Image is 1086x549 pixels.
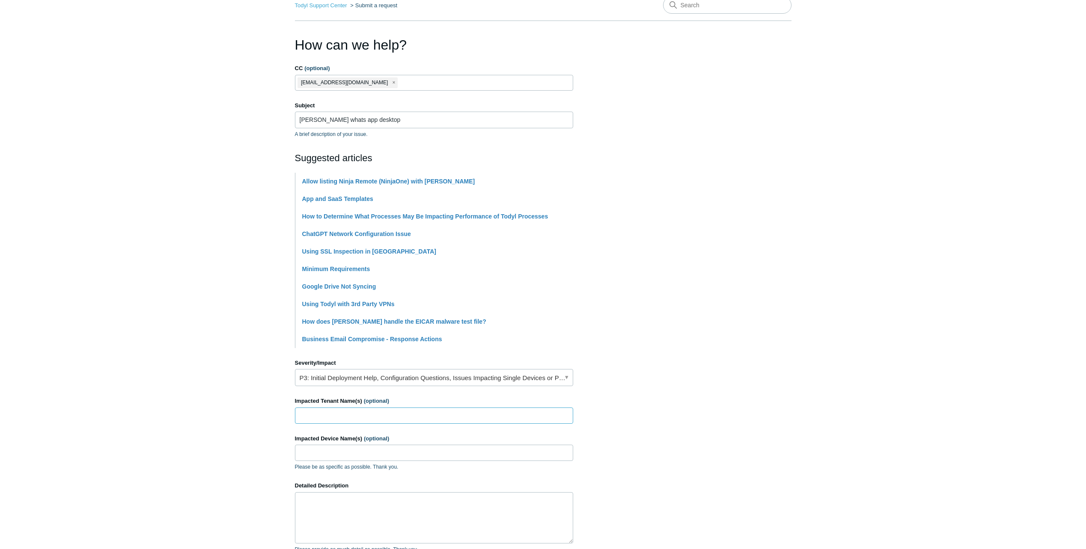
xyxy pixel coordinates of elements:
a: App and SaaS Templates [302,195,373,202]
label: Impacted Tenant Name(s) [295,397,573,405]
a: Using Todyl with 3rd Party VPNs [302,301,395,307]
span: (optional) [364,435,389,442]
a: Google Drive Not Syncing [302,283,376,290]
a: Minimum Requirements [302,266,370,272]
a: Using SSL Inspection in [GEOGRAPHIC_DATA] [302,248,436,255]
p: Please be as specific as possible. Thank you. [295,463,573,471]
span: (optional) [364,398,389,404]
label: Impacted Device Name(s) [295,434,573,443]
a: Allow listing Ninja Remote (NinjaOne) with [PERSON_NAME] [302,178,475,185]
p: A brief description of your issue. [295,130,573,138]
a: How to Determine What Processes May Be Impacting Performance of Todyl Processes [302,213,548,220]
h1: How can we help? [295,35,573,55]
li: Submit a request [348,2,397,9]
a: How does [PERSON_NAME] handle the EICAR malware test file? [302,318,486,325]
h2: Suggested articles [295,151,573,165]
span: close [392,78,395,88]
span: [EMAIL_ADDRESS][DOMAIN_NAME] [301,78,388,88]
a: Todyl Support Center [295,2,347,9]
a: ChatGPT Network Configuration Issue [302,230,411,237]
label: CC [295,64,573,73]
span: (optional) [304,65,330,71]
li: Todyl Support Center [295,2,349,9]
label: Subject [295,101,573,110]
a: Business Email Compromise - Response Actions [302,336,442,342]
label: Severity/Impact [295,359,573,367]
label: Detailed Description [295,481,573,490]
a: P3: Initial Deployment Help, Configuration Questions, Issues Impacting Single Devices or Past Out... [295,369,573,386]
